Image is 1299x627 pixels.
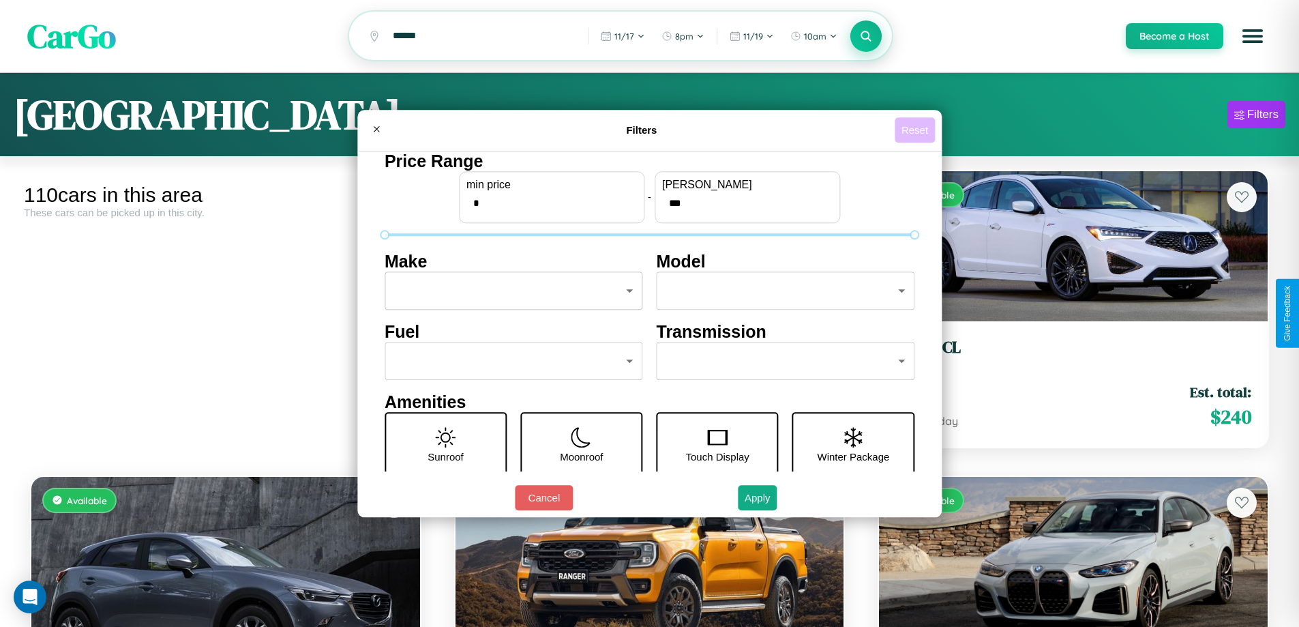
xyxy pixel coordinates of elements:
[27,14,116,59] span: CarGo
[743,31,763,42] span: 11 / 19
[783,25,844,47] button: 10am
[385,392,914,412] h4: Amenities
[818,448,890,466] p: Winter Package
[1234,17,1272,55] button: Open menu
[24,184,428,207] div: 110 cars in this area
[1247,108,1279,121] div: Filters
[648,188,651,206] p: -
[385,252,643,272] h4: Make
[428,448,464,466] p: Sunroof
[1126,23,1223,49] button: Become a Host
[662,179,833,191] label: [PERSON_NAME]
[24,207,428,218] div: These cars can be picked up in this city.
[560,448,603,466] p: Moonroof
[738,485,777,510] button: Apply
[929,414,958,428] span: / day
[804,31,826,42] span: 10am
[895,338,1251,358] h3: Acura CL
[675,31,693,42] span: 8pm
[14,581,46,613] div: Open Intercom Messenger
[1190,382,1251,402] span: Est. total:
[657,252,915,272] h4: Model
[614,31,634,42] span: 11 / 17
[657,322,915,342] h4: Transmission
[594,25,652,47] button: 11/17
[685,448,749,466] p: Touch Display
[1283,286,1292,341] div: Give Feedback
[67,495,107,506] span: Available
[385,322,643,342] h4: Fuel
[515,485,573,510] button: Cancel
[14,87,401,143] h1: [GEOGRAPHIC_DATA]
[1210,403,1251,431] span: $ 240
[895,117,935,143] button: Reset
[385,151,914,171] h4: Price Range
[895,338,1251,371] a: Acura CL2014
[466,179,637,191] label: min price
[655,25,711,47] button: 8pm
[1227,101,1285,128] button: Filters
[723,25,781,47] button: 11/19
[389,124,895,136] h4: Filters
